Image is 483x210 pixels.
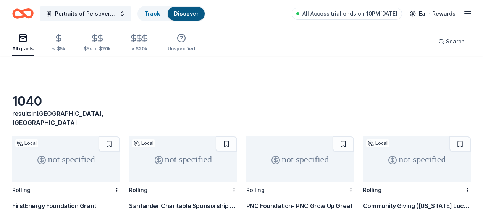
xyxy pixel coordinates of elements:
a: Discover [174,10,199,17]
div: results [12,109,120,127]
a: Home [12,5,34,22]
span: in [12,110,103,127]
button: Search [432,34,471,49]
button: > $20k [129,31,149,56]
div: ≤ $5k [52,46,65,52]
div: Local [366,139,389,147]
div: Rolling [129,187,147,193]
button: ≤ $5k [52,31,65,56]
button: Unspecified [168,30,195,56]
div: not specified [363,136,471,182]
div: not specified [246,136,354,182]
div: not specified [129,136,237,182]
button: Portraits of Perseverance: Haitian Lives in [US_STATE] [40,6,131,21]
div: All grants [12,46,34,52]
a: Track [144,10,160,17]
div: 1040 [12,94,120,109]
button: TrackDiscover [137,6,205,21]
span: [GEOGRAPHIC_DATA], [GEOGRAPHIC_DATA] [12,110,103,127]
div: Rolling [246,187,265,193]
div: > $20k [129,46,149,52]
div: Unspecified [168,46,195,52]
span: Portraits of Perseverance: Haitian Lives in [US_STATE] [55,9,116,18]
a: All Access trial ends on 10PM[DATE] [292,8,402,20]
button: $5k to $20k [84,31,111,56]
a: Earn Rewards [405,7,460,21]
div: Rolling [363,187,381,193]
div: Local [132,139,155,147]
div: not specified [12,136,120,182]
span: Search [446,37,465,46]
span: All Access trial ends on 10PM[DATE] [302,9,397,18]
div: Rolling [12,187,31,193]
div: $5k to $20k [84,46,111,52]
div: Local [15,139,38,147]
button: All grants [12,30,34,56]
